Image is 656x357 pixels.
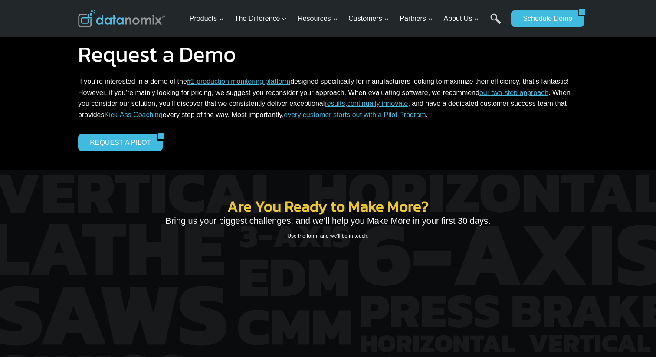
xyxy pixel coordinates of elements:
[325,100,345,107] a: results
[78,76,578,120] p: If you’re interested in a demo of the designed specifically for manufacturers looking to maximize...
[348,13,389,24] span: Customers
[78,134,157,151] a: REQUEST A PILOT
[133,232,523,240] p: Use the form, and we’ll be in touch.
[479,89,548,96] a: our two-step approach
[284,111,426,118] a: every customer starts out with a Pilot Program
[235,13,287,24] span: The Difference
[78,10,165,27] img: Datanomix
[190,13,224,24] span: Products
[347,100,408,107] a: continually innovate
[133,214,523,228] p: Bring us your biggest challenges, and we’ll help you Make More in your first 30 days.
[187,78,290,85] a: #1 production monitoring platform
[511,10,578,27] a: Schedule Demo
[78,43,578,65] h1: Request a Demo
[444,13,479,24] span: About Us
[298,13,338,24] span: Resources
[104,111,162,118] a: Kick-Ass Coaching
[490,13,501,33] a: Search
[186,5,507,33] nav: Primary Navigation
[400,13,433,24] span: Partners
[133,199,523,214] h2: Are You Ready to Make More?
